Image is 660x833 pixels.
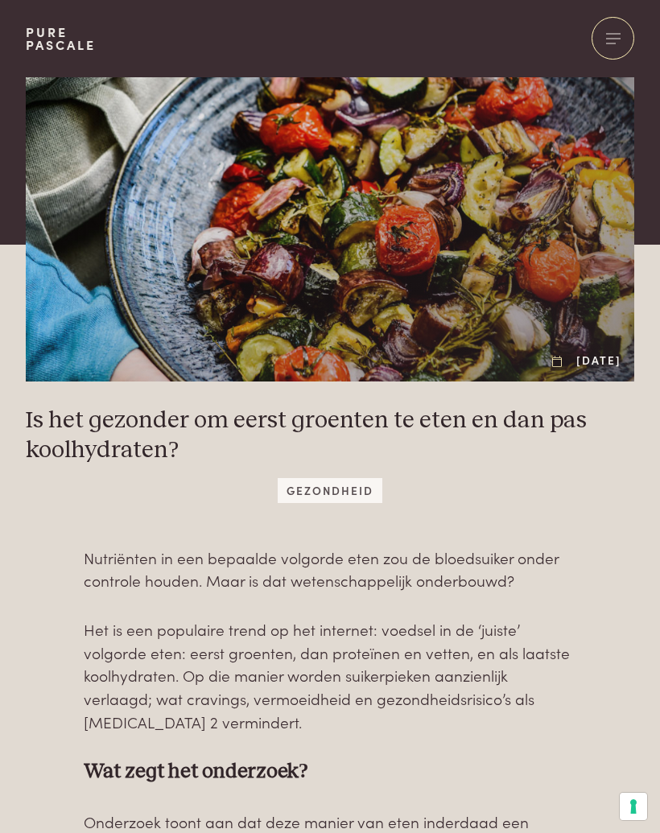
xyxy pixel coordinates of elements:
[26,26,96,52] a: PurePascale
[620,793,647,820] button: Uw voorkeuren voor toestemming voor trackingtechnologieën
[278,478,382,503] span: Gezondheid
[84,761,309,781] strong: Wat zegt het onderzoek?
[26,406,634,465] h1: Is het gezonder om eerst groenten te eten en dan pas koolhydraten?
[552,352,622,369] div: [DATE]
[84,546,577,592] p: Nutriënten in een bepaalde volgorde eten zou de bloedsuiker onder controle houden. Maar is dat we...
[84,618,577,733] p: Het is een populaire trend op het internet: voedsel in de ‘juiste’ volgorde eten: eerst groenten,...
